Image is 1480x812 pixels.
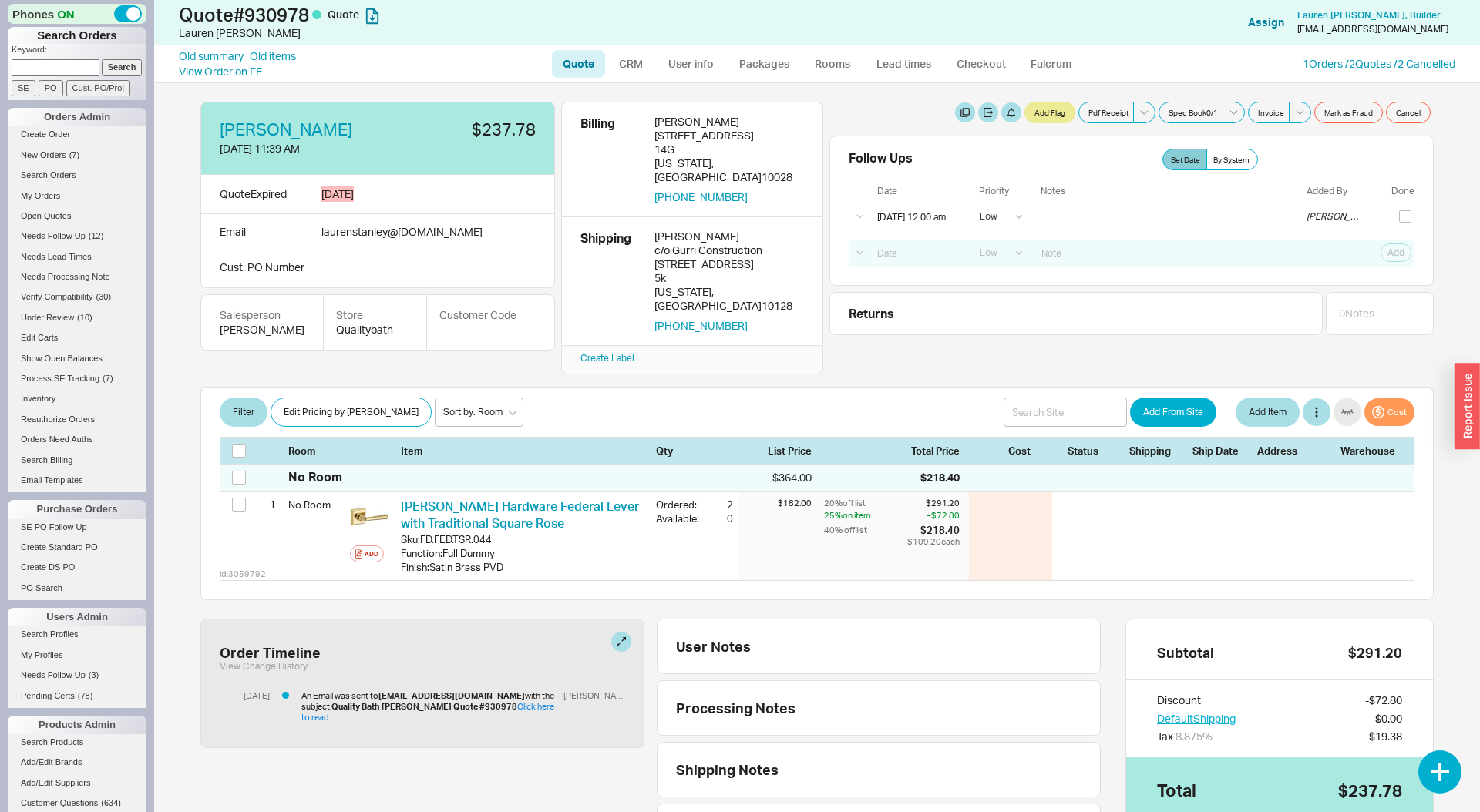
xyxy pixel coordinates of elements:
[1169,106,1218,119] span: Spec Book 0 / 1
[220,121,352,138] a: [PERSON_NAME]
[580,352,634,364] a: Create Label
[1143,403,1203,421] span: Add From Site
[89,670,99,679] span: ( 3 )
[907,498,960,509] div: $291.20
[21,374,99,383] span: Process SE Tracking
[420,532,492,546] div: FD.FED.TSR.044
[21,292,93,301] span: Verify Compatibility
[257,492,276,518] div: 1
[250,49,296,64] a: Old items
[401,444,650,458] div: Item
[8,500,146,518] div: Purchase Orders
[21,272,110,281] span: Needs Processing Note
[8,647,146,663] a: My Profiles
[8,108,146,126] div: Orders Admin
[676,761,1094,778] div: Shipping Notes
[654,143,804,156] div: 14G
[1068,444,1123,458] div: Status
[8,126,146,143] a: Create Order
[77,313,92,322] span: ( 10 )
[439,307,516,323] div: Customer Code
[21,231,86,240] span: Needs Follow Up
[824,509,904,522] div: 25 % on item
[8,147,146,163] a: New Orders(7)
[331,701,517,712] b: Quality Bath [PERSON_NAME] Quote #930978
[288,444,344,458] div: Room
[1386,102,1431,123] button: Cancel
[301,701,556,723] a: Click here to read
[401,532,420,546] div: Sku:
[336,322,414,337] div: Qualitybath
[1130,398,1216,427] button: Add From Site
[1041,186,1303,196] div: Notes
[288,468,342,485] div: No Room
[21,670,86,679] span: Needs Follow Up
[1088,106,1128,119] span: Pdf Receipt
[1303,57,1455,70] a: 1Orders /2Quotes /2 Cancelled
[1024,102,1075,123] button: Add Flag
[220,186,309,202] div: Quote Expired
[8,472,146,488] a: Email Templates
[907,537,960,546] div: $109.20 each
[8,371,146,387] a: Process SE Tracking(7)
[21,798,98,807] span: Customer Questions
[1033,243,1303,263] input: Note
[580,230,642,333] div: Shipping
[401,498,639,531] a: [PERSON_NAME] Hardware Federal Lever with Traditional Square Rose
[284,403,419,421] span: Edit Pricing by [PERSON_NAME]
[328,8,359,21] span: Quote
[907,523,960,537] div: $218.40
[676,700,1081,716] div: Processing Notes
[220,644,321,661] div: Order Timeline
[8,580,146,596] a: PO Search
[1375,711,1402,726] div: $0.00
[39,80,63,96] input: PO
[911,444,969,458] div: Total Price
[66,80,130,96] input: Cust. PO/Proj
[8,795,146,811] a: Customer Questions(634)
[1257,444,1334,458] div: Address
[1387,247,1404,259] span: Add
[8,310,146,326] a: Under Review(10)
[654,230,804,243] div: [PERSON_NAME]
[57,6,75,22] span: ON
[1078,102,1134,123] button: Pdf Receipt
[401,546,644,560] div: Function : Full Dummy
[824,498,904,509] div: 20 % off list
[654,190,748,204] button: [PHONE_NUMBER]
[869,206,967,227] input: Date
[78,691,93,700] span: ( 78 )
[8,608,146,626] div: Users Admin
[1157,782,1196,799] div: Total
[220,661,308,672] button: View Change History
[705,498,733,512] div: 2
[336,307,414,323] div: Store
[271,398,432,427] button: Edit Pricing by [PERSON_NAME]
[1348,644,1402,661] div: $291.20
[8,559,146,575] a: Create DS PO
[8,289,146,305] a: Verify Compatibility(30)
[220,322,304,337] div: [PERSON_NAME]
[1249,403,1287,421] span: Add Item
[849,151,913,165] div: Follow Ups
[8,208,146,224] a: Open Quotes
[907,509,960,522] div: – $72.80
[8,351,146,367] a: Show Open Balances
[654,115,804,129] div: [PERSON_NAME]
[220,141,375,156] div: [DATE] 11:39 AM
[1338,782,1402,799] div: $237.78
[288,492,344,518] div: No Room
[1157,644,1214,661] div: Subtotal
[1157,711,1236,726] button: DefaultShipping
[865,50,943,78] a: Lead times
[1157,729,1236,744] div: Tax
[1004,398,1127,427] input: Search Site
[557,690,625,701] div: [PERSON_NAME]
[608,50,654,78] a: CRM
[179,25,744,41] div: Lauren [PERSON_NAME]
[869,243,967,263] input: Date
[233,403,254,421] span: Filter
[979,186,1030,196] div: Priority
[8,626,146,643] a: Search Profiles
[1176,730,1213,743] span: 8.875 %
